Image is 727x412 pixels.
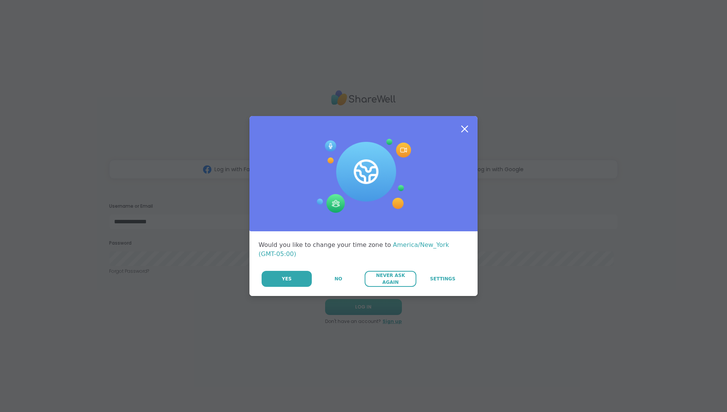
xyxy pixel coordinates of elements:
[316,139,411,213] img: Session Experience
[365,271,416,287] button: Never Ask Again
[430,275,456,282] span: Settings
[368,272,412,286] span: Never Ask Again
[282,275,292,282] span: Yes
[262,271,312,287] button: Yes
[259,240,468,259] div: Would you like to change your time zone to
[259,241,449,258] span: America/New_York (GMT-05:00)
[335,275,342,282] span: No
[313,271,364,287] button: No
[417,271,468,287] a: Settings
